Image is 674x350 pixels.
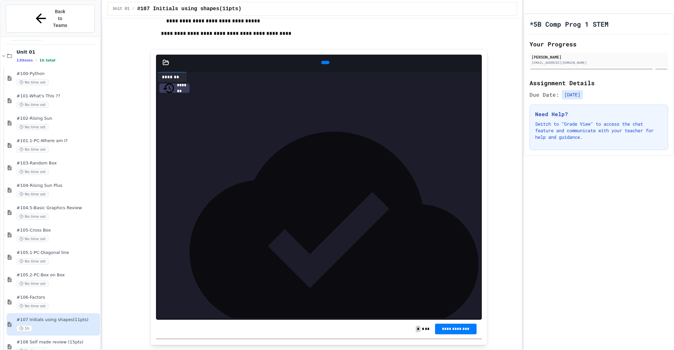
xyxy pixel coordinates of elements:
h2: Your Progress [530,39,668,49]
span: No time set [16,79,49,86]
span: Unit 01 [113,6,129,12]
span: / [132,6,134,12]
span: No time set [16,213,49,220]
span: No time set [16,102,49,108]
div: [EMAIL_ADDRESS][DOMAIN_NAME] [531,60,666,65]
span: #101-What's This ?? [16,93,99,99]
span: #107 Initials using shapes(11pts) [137,5,242,13]
span: Unit 01 [16,49,99,55]
span: #101.1-PC-Where am I? [16,138,99,144]
span: • [36,58,37,63]
span: #100-Python [16,71,99,77]
span: Back to Teams [52,8,68,29]
span: No time set [16,191,49,197]
span: #104-Rising Sun Plus [16,183,99,188]
div: [PERSON_NAME] [531,54,666,60]
button: Back to Teams [6,5,95,33]
span: #103-Random Box [16,161,99,166]
span: [DATE] [562,90,583,99]
span: No time set [16,258,49,264]
span: #106-Factors [16,295,99,300]
span: No time set [16,236,49,242]
span: #102-Rising Sun [16,116,99,121]
span: #105.2-PC-Box on Box [16,272,99,278]
span: Due Date: [530,91,559,99]
span: 13 items [16,58,33,63]
span: 1h total [39,58,56,63]
span: No time set [16,303,49,309]
h2: Assignment Details [530,78,668,87]
span: #105.1-PC-Diagonal line [16,250,99,256]
h3: Need Help? [535,110,662,118]
span: 1h [16,325,32,332]
h1: *5B Comp Prog 1 STEM [530,19,609,29]
span: No time set [16,146,49,153]
span: #104.5-Basic Graphics Review [16,205,99,211]
span: No time set [16,124,49,130]
span: #107 Initials using shapes(11pts) [16,317,99,323]
span: #108 Self made review (15pts) [16,339,99,345]
p: Switch to "Grade View" to access the chat feature and communicate with your teacher for help and ... [535,121,662,140]
span: #105-Cross Box [16,228,99,233]
span: No time set [16,281,49,287]
span: No time set [16,169,49,175]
